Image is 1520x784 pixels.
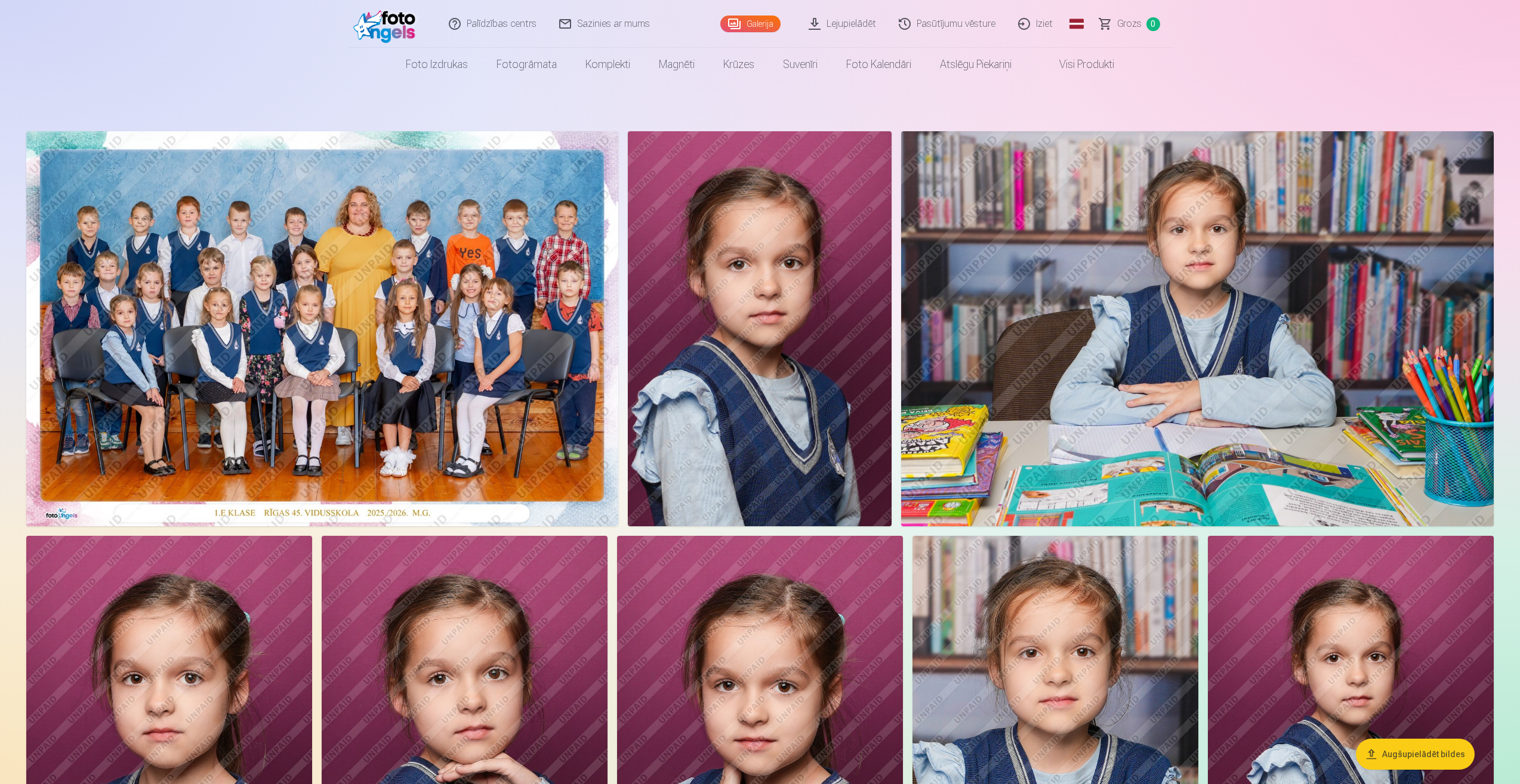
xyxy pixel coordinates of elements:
a: Magnēti [645,48,709,81]
img: /fa1 [353,5,422,43]
a: Atslēgu piekariņi [926,48,1026,81]
a: Krūzes [709,48,769,81]
a: Fotogrāmata [482,48,571,81]
a: Suvenīri [769,48,832,81]
a: Galerija [720,16,781,32]
a: Visi produkti [1026,48,1129,81]
a: Komplekti [571,48,645,81]
a: Foto kalendāri [832,48,926,81]
span: Grozs [1117,17,1142,31]
a: Foto izdrukas [391,48,482,81]
span: 0 [1146,17,1160,31]
button: Augšupielādēt bildes [1356,739,1475,770]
